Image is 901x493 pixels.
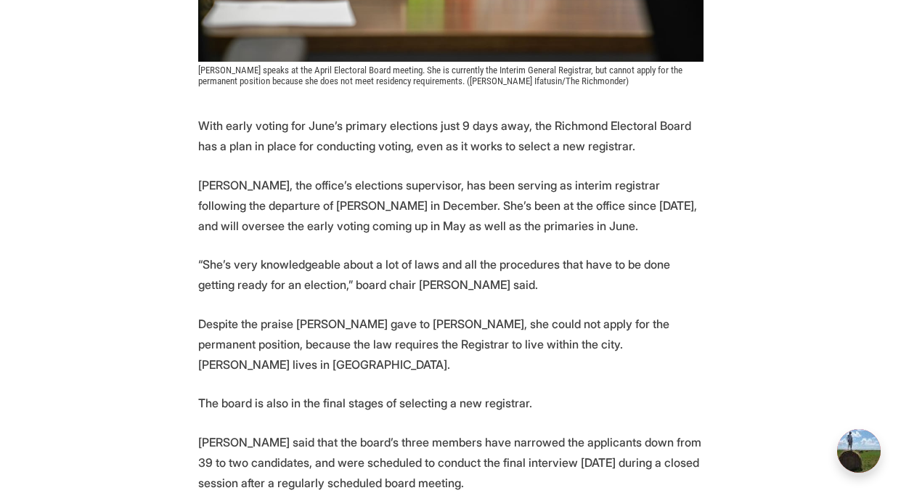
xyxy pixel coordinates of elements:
[198,254,704,295] p: “She’s very knowledgeable about a lot of laws and all the procedures that have to be done getting...
[198,65,685,86] span: [PERSON_NAME] speaks at the April Electoral Board meeting. She is currently the Interim General R...
[825,422,901,493] iframe: portal-trigger
[198,314,704,375] p: Despite the praise [PERSON_NAME] gave to [PERSON_NAME], she could not apply for the permanent pos...
[198,175,704,236] p: [PERSON_NAME], the office’s elections supervisor, has been serving as interim registrar following...
[198,393,704,413] p: The board is also in the final stages of selecting a new registrar.
[198,115,704,156] p: With early voting for June’s primary elections just 9 days away, the Richmond Electoral Board has...
[198,432,704,493] p: [PERSON_NAME] said that the board’s three members have narrowed the applicants down from 39 to tw...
